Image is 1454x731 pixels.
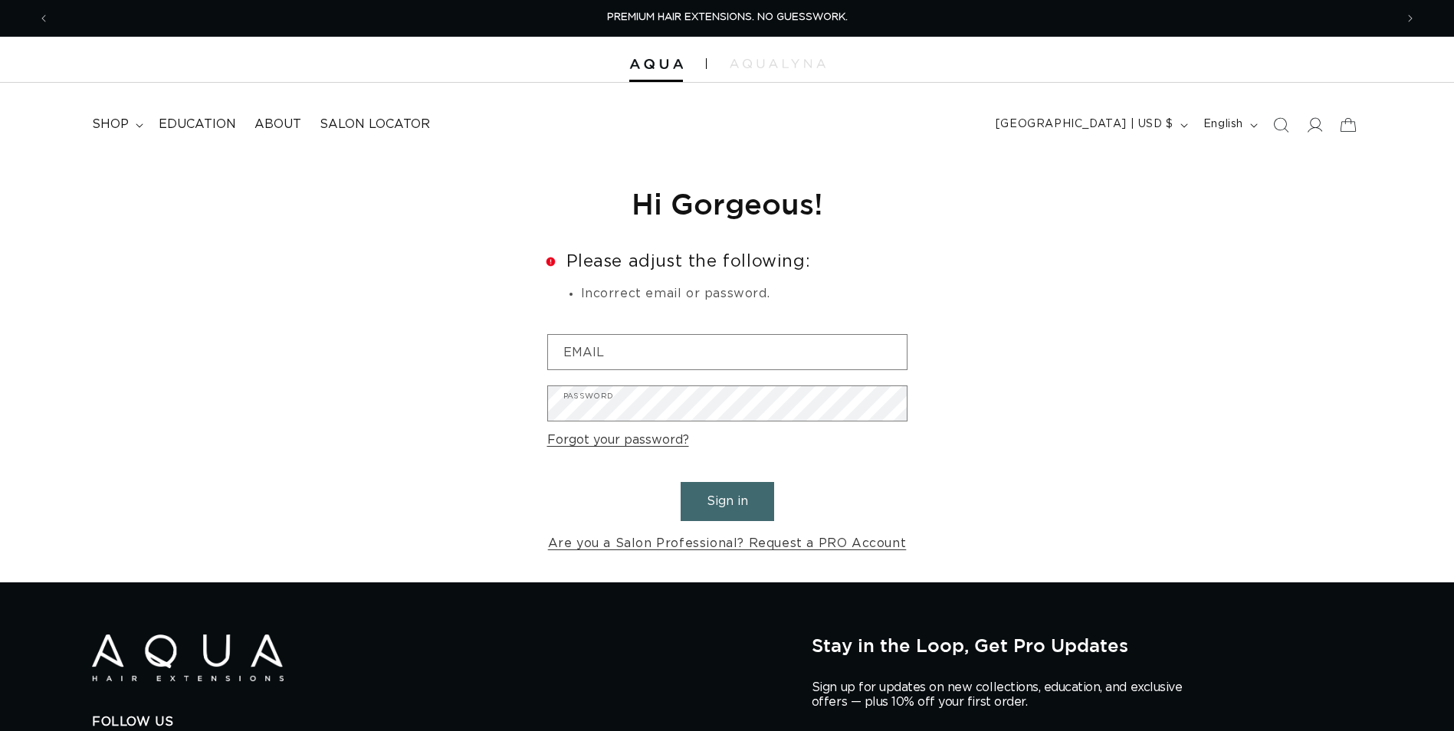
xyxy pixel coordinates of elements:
h2: Follow Us [92,714,789,730]
button: Next announcement [1393,4,1427,33]
a: Are you a Salon Professional? Request a PRO Account [548,533,907,555]
h2: Please adjust the following: [547,253,908,270]
img: aqualyna.com [730,59,825,68]
input: Email [548,335,907,369]
summary: shop [83,107,149,142]
span: About [254,116,301,133]
span: PREMIUM HAIR EXTENSIONS. NO GUESSWORK. [607,12,848,22]
a: Education [149,107,245,142]
button: Sign in [681,482,774,521]
button: English [1194,110,1264,139]
a: Salon Locator [310,107,439,142]
span: shop [92,116,129,133]
a: Forgot your password? [547,429,689,451]
li: Incorrect email or password. [581,284,908,304]
img: Aqua Hair Extensions [92,634,284,681]
span: Salon Locator [320,116,430,133]
h2: Stay in the Loop, Get Pro Updates [812,634,1362,656]
summary: Search [1264,108,1298,142]
a: About [245,107,310,142]
h1: Hi Gorgeous! [547,185,908,222]
img: Aqua Hair Extensions [629,59,683,70]
button: [GEOGRAPHIC_DATA] | USD $ [986,110,1194,139]
span: English [1203,116,1243,133]
button: Previous announcement [27,4,61,33]
p: Sign up for updates on new collections, education, and exclusive offers — plus 10% off your first... [812,680,1195,710]
span: [GEOGRAPHIC_DATA] | USD $ [996,116,1173,133]
span: Education [159,116,236,133]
